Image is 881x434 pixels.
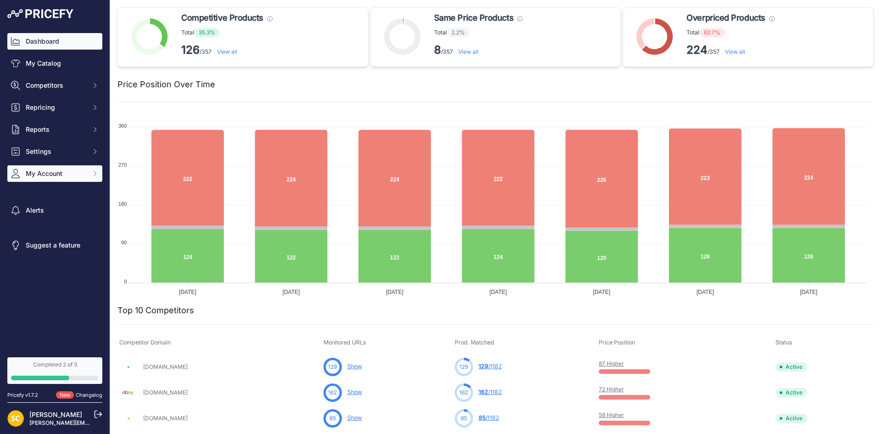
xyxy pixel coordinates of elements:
div: Completed 2 of 3 [11,361,99,368]
tspan: [DATE] [593,289,610,295]
tspan: [DATE] [697,289,714,295]
span: Overpriced Products [686,11,765,24]
h2: Top 10 Competitors [117,304,194,317]
tspan: [DATE] [179,289,196,295]
span: 162 [459,389,468,397]
a: [PERSON_NAME] [29,411,82,418]
img: Pricefy Logo [7,9,73,18]
p: /357 [181,43,273,57]
span: Repricing [26,103,86,112]
a: 72 Higher [599,386,624,393]
span: New [56,391,74,399]
span: Price Position [599,339,635,346]
tspan: [DATE] [386,289,403,295]
span: Prod. Matched [455,339,494,346]
span: 35.3% [194,28,220,37]
nav: Sidebar [7,33,102,346]
a: 85/1182 [479,414,499,421]
a: [DOMAIN_NAME] [143,363,188,370]
h2: Price Position Over Time [117,78,215,91]
strong: 126 [181,43,200,56]
span: Active [775,414,807,423]
span: Reports [26,125,86,134]
a: 129/1182 [479,363,502,370]
button: Reports [7,121,102,138]
span: Settings [26,147,86,156]
span: 162 [328,389,337,397]
a: View all [217,48,237,55]
p: Total [434,28,523,37]
a: My Catalog [7,55,102,72]
span: Status [775,339,792,346]
a: Show [347,389,362,395]
tspan: 90 [121,240,127,245]
tspan: [DATE] [283,289,300,295]
p: Total [181,28,273,37]
tspan: [DATE] [800,289,818,295]
span: 2.2% [447,28,469,37]
a: [PERSON_NAME][EMAIL_ADDRESS][DOMAIN_NAME] [29,419,171,426]
p: /357 [434,43,523,57]
a: Completed 2 of 3 [7,357,102,384]
tspan: 180 [118,201,127,207]
span: Competitor Domain [119,339,171,346]
span: 129 [479,363,488,370]
a: Dashboard [7,33,102,50]
a: Show [347,414,362,421]
p: /357 [686,43,774,57]
span: Same Price Products [434,11,513,24]
span: 85 [479,414,485,421]
span: Monitored URLs [323,339,366,346]
strong: 8 [434,43,441,56]
span: 129 [459,363,468,371]
a: [DOMAIN_NAME] [143,389,188,396]
span: Competitors [26,81,86,90]
span: 62.7% [699,28,725,37]
a: Suggest a feature [7,237,102,254]
a: View all [458,48,479,55]
span: Active [775,362,807,372]
a: Alerts [7,202,102,219]
button: Repricing [7,99,102,116]
span: 85 [329,414,336,423]
strong: 224 [686,43,708,56]
span: My Account [26,169,86,178]
button: Settings [7,143,102,160]
button: My Account [7,165,102,182]
tspan: 270 [118,162,127,168]
tspan: 360 [118,123,127,129]
span: 85 [461,414,467,423]
a: 87 Higher [599,360,624,367]
a: [DOMAIN_NAME] [143,415,188,422]
div: Pricefy v1.7.2 [7,391,38,399]
a: Changelog [76,392,102,398]
span: Active [775,388,807,397]
a: View all [725,48,745,55]
a: 162/1182 [479,389,502,395]
tspan: 0 [124,279,127,284]
a: 58 Higher [599,411,624,418]
tspan: [DATE] [490,289,507,295]
span: Competitive Products [181,11,263,24]
button: Competitors [7,77,102,94]
span: 162 [479,389,488,395]
span: 129 [328,363,337,371]
a: Show [347,363,362,370]
p: Total [686,28,774,37]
